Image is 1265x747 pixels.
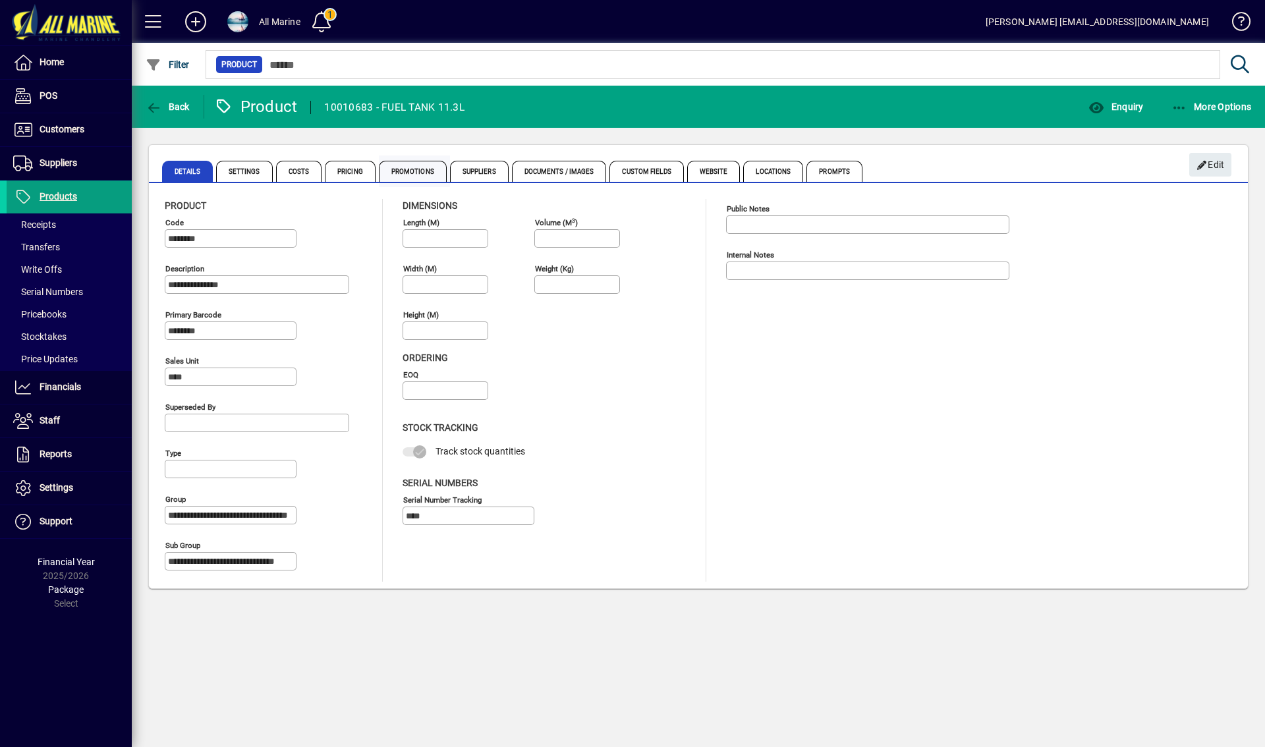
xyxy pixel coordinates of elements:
[13,309,67,319] span: Pricebooks
[436,446,525,456] span: Track stock quantities
[535,264,574,273] mat-label: Weight (Kg)
[162,161,213,182] span: Details
[40,57,64,67] span: Home
[1088,101,1143,112] span: Enquiry
[221,58,257,71] span: Product
[450,161,509,182] span: Suppliers
[214,96,298,117] div: Product
[403,218,439,227] mat-label: Length (m)
[165,264,204,273] mat-label: Description
[165,200,206,211] span: Product
[403,200,457,211] span: Dimensions
[165,218,184,227] mat-label: Code
[40,381,81,392] span: Financials
[38,557,95,567] span: Financial Year
[403,352,448,363] span: Ordering
[175,10,217,34] button: Add
[7,348,132,370] a: Price Updates
[403,495,482,504] mat-label: Serial Number tracking
[986,11,1209,32] div: [PERSON_NAME] [EMAIL_ADDRESS][DOMAIN_NAME]
[40,124,84,134] span: Customers
[40,449,72,459] span: Reports
[324,97,464,118] div: 10010683 - FUEL TANK 11.3L
[142,95,193,119] button: Back
[7,281,132,303] a: Serial Numbers
[165,310,221,319] mat-label: Primary barcode
[40,415,60,426] span: Staff
[7,303,132,325] a: Pricebooks
[572,217,575,223] sup: 3
[7,438,132,471] a: Reports
[687,161,741,182] span: Website
[403,478,478,488] span: Serial Numbers
[7,236,132,258] a: Transfers
[379,161,447,182] span: Promotions
[7,371,132,404] a: Financials
[727,250,774,260] mat-label: Internal Notes
[40,157,77,168] span: Suppliers
[7,404,132,437] a: Staff
[165,541,200,550] mat-label: Sub group
[1196,154,1225,176] span: Edit
[609,161,683,182] span: Custom Fields
[142,53,193,76] button: Filter
[13,331,67,342] span: Stocktakes
[7,113,132,146] a: Customers
[512,161,607,182] span: Documents / Images
[146,59,190,70] span: Filter
[7,325,132,348] a: Stocktakes
[1189,153,1231,177] button: Edit
[165,402,215,412] mat-label: Superseded by
[403,310,439,319] mat-label: Height (m)
[13,354,78,364] span: Price Updates
[7,505,132,538] a: Support
[535,218,578,227] mat-label: Volume (m )
[165,495,186,504] mat-label: Group
[7,213,132,236] a: Receipts
[7,46,132,79] a: Home
[1168,95,1255,119] button: More Options
[217,10,259,34] button: Profile
[7,472,132,505] a: Settings
[743,161,803,182] span: Locations
[216,161,273,182] span: Settings
[727,204,770,213] mat-label: Public Notes
[1222,3,1249,45] a: Knowledge Base
[40,516,72,526] span: Support
[13,242,60,252] span: Transfers
[40,191,77,202] span: Products
[146,101,190,112] span: Back
[7,80,132,113] a: POS
[165,449,181,458] mat-label: Type
[325,161,376,182] span: Pricing
[403,422,478,433] span: Stock Tracking
[40,482,73,493] span: Settings
[806,161,862,182] span: Prompts
[13,264,62,275] span: Write Offs
[13,287,83,297] span: Serial Numbers
[276,161,322,182] span: Costs
[259,11,300,32] div: All Marine
[7,258,132,281] a: Write Offs
[40,90,57,101] span: POS
[132,95,204,119] app-page-header-button: Back
[1085,95,1146,119] button: Enquiry
[403,264,437,273] mat-label: Width (m)
[13,219,56,230] span: Receipts
[1171,101,1252,112] span: More Options
[165,356,199,366] mat-label: Sales unit
[403,370,418,379] mat-label: EOQ
[7,147,132,180] a: Suppliers
[48,584,84,595] span: Package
